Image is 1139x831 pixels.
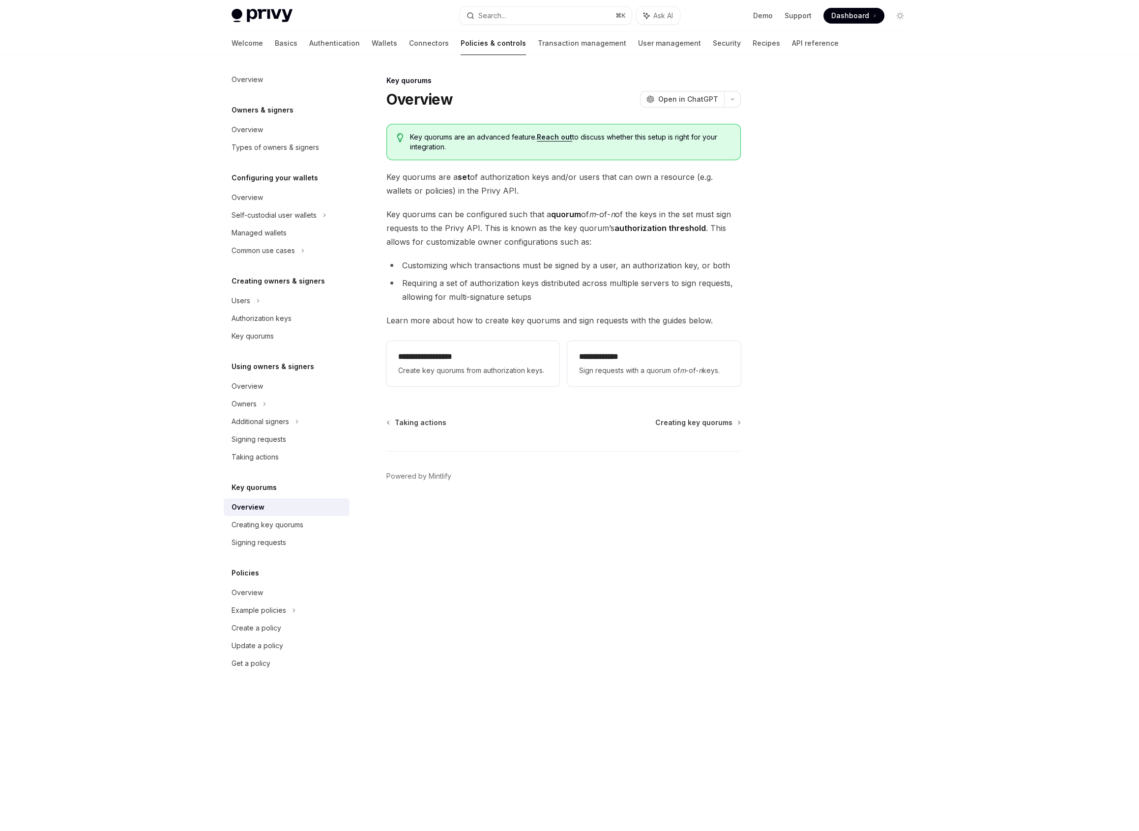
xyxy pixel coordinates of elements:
a: Create a policy [224,619,350,637]
a: Policies & controls [461,31,526,55]
h5: Policies [232,567,259,579]
div: Example policies [232,604,286,616]
svg: Tip [397,133,404,142]
a: Types of owners & signers [224,139,350,156]
div: Get a policy [232,658,270,669]
a: Welcome [232,31,263,55]
h5: Creating owners & signers [232,275,325,287]
span: Open in ChatGPT [658,94,718,104]
div: Owners [232,398,257,410]
div: Overview [232,124,263,136]
div: Self-custodial user wallets [232,209,317,221]
span: Key quorums are a of authorization keys and/or users that can own a resource (e.g. wallets or pol... [386,170,741,198]
div: Create a policy [232,622,281,634]
a: Powered by Mintlify [386,471,451,481]
a: Taking actions [387,418,446,428]
button: Toggle dark mode [892,8,908,24]
div: Search... [478,10,506,22]
div: Managed wallets [232,227,287,239]
button: Search...⌘K [460,7,632,25]
a: Overview [224,71,350,88]
a: Overview [224,584,350,602]
button: Open in ChatGPT [640,91,724,108]
a: User management [638,31,701,55]
a: API reference [792,31,839,55]
a: Reach out [537,133,572,142]
span: Key quorums are an advanced feature. to discuss whether this setup is right for your integration. [410,132,730,152]
a: Signing requests [224,534,350,551]
em: n [611,209,615,219]
a: Managed wallets [224,224,350,242]
em: m [680,366,686,374]
img: light logo [232,9,292,23]
div: Update a policy [232,640,283,652]
a: Transaction management [538,31,626,55]
span: Ask AI [653,11,673,21]
div: Overview [232,501,264,513]
li: Requiring a set of authorization keys distributed across multiple servers to sign requests, allow... [386,276,741,304]
a: Key quorums [224,327,350,345]
h1: Overview [386,90,453,108]
div: Common use cases [232,245,295,257]
div: Creating key quorums [232,519,303,531]
a: Creating key quorums [224,516,350,534]
a: Creating key quorums [655,418,740,428]
a: Signing requests [224,430,350,448]
li: Customizing which transactions must be signed by a user, an authorization key, or both [386,258,741,272]
div: Overview [232,380,263,392]
div: Overview [232,587,263,599]
div: Signing requests [232,433,286,445]
span: Dashboard [831,11,869,21]
a: Authorization keys [224,310,350,327]
em: n [699,366,702,374]
span: Learn more about how to create key quorums and sign requests with the guides below. [386,314,741,327]
span: ⌘ K [615,12,626,20]
div: Authorization keys [232,313,292,324]
div: Signing requests [232,537,286,548]
div: Overview [232,192,263,203]
span: Key quorums can be configured such that a of -of- of the keys in the set must sign requests to th... [386,207,741,249]
div: Key quorums [386,76,741,86]
a: Authentication [309,31,360,55]
div: Additional signers [232,416,289,428]
a: Overview [224,121,350,139]
strong: authorization threshold [614,223,706,233]
button: Ask AI [637,7,680,25]
div: Users [232,295,250,307]
strong: quorum [551,209,581,219]
h5: Using owners & signers [232,361,314,373]
a: Basics [275,31,297,55]
span: Creating key quorums [655,418,732,428]
a: Wallets [372,31,397,55]
a: Security [713,31,741,55]
a: Overview [224,377,350,395]
a: Taking actions [224,448,350,466]
span: Create key quorums from authorization keys. [398,365,548,376]
span: Taking actions [395,418,446,428]
strong: set [458,172,470,182]
a: Overview [224,189,350,206]
div: Key quorums [232,330,274,342]
a: Recipes [753,31,780,55]
div: Overview [232,74,263,86]
div: Types of owners & signers [232,142,319,153]
a: Get a policy [224,655,350,672]
h5: Configuring your wallets [232,172,318,184]
h5: Key quorums [232,482,277,493]
a: Overview [224,498,350,516]
span: Sign requests with a quorum of -of- keys. [579,365,729,376]
h5: Owners & signers [232,104,293,116]
a: Connectors [409,31,449,55]
a: Demo [753,11,773,21]
em: m [589,209,596,219]
a: Support [785,11,812,21]
a: Dashboard [823,8,884,24]
a: Update a policy [224,637,350,655]
div: Taking actions [232,451,279,463]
